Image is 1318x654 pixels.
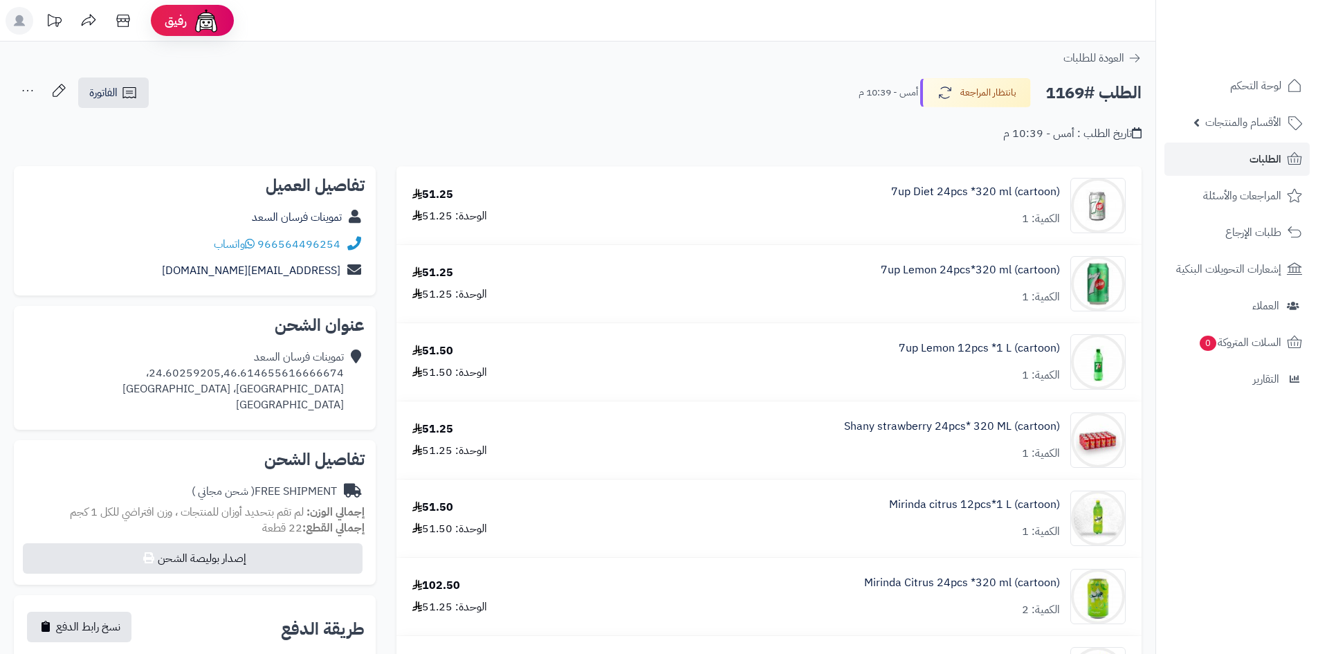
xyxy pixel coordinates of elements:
h2: الطلب #1169 [1045,79,1142,107]
img: 1747566452-bf88d184-d280-4ea7-9331-9e3669ef-90x90.jpg [1071,569,1125,624]
div: 51.25 [412,265,453,281]
img: 1747540602-UsMwFj3WdUIJzISPTZ6ZIXs6lgAaNT6J-90x90.jpg [1071,256,1125,311]
span: المراجعات والأسئلة [1203,186,1281,206]
div: الوحدة: 51.50 [412,521,487,537]
img: 1747566256-XP8G23evkchGmxKUr8YaGb2gsq2hZno4-90x90.jpg [1071,491,1125,546]
a: السلات المتروكة0 [1164,326,1310,359]
span: العملاء [1252,296,1279,316]
span: الفاتورة [89,84,118,101]
span: نسخ رابط الدفع [56,619,120,635]
span: إشعارات التحويلات البنكية [1176,260,1281,279]
a: الفاتورة [78,78,149,108]
a: Mirinda Citrus 24pcs *320 ml (cartoon) [864,575,1060,591]
div: الوحدة: 51.25 [412,599,487,615]
strong: إجمالي الوزن: [306,504,365,520]
span: لم تقم بتحديد أوزان للمنتجات ، وزن افتراضي للكل 1 كجم [70,504,304,520]
div: الوحدة: 51.25 [412,208,487,224]
div: 102.50 [412,578,460,594]
img: 1747540408-7a431d2a-4456-4a4d-8b76-9a07e3ea-90x90.jpg [1071,178,1125,233]
a: التقارير [1164,363,1310,396]
span: لوحة التحكم [1230,76,1281,96]
img: 1747540828-789ab214-413e-4ccd-b32f-1699f0bc-90x90.jpg [1071,334,1125,390]
div: 51.50 [412,343,453,359]
a: 7up Lemon 12pcs *1 L (cartoon) [899,340,1060,356]
a: 966564496254 [257,236,340,253]
div: الكمية: 1 [1022,446,1060,462]
small: أمس - 10:39 م [859,86,918,100]
div: الكمية: 1 [1022,367,1060,383]
div: 51.25 [412,187,453,203]
a: تحديثات المنصة [37,7,71,38]
div: تموينات فرسان السعد 24.60259205,46.614655616666674، [GEOGRAPHIC_DATA]، [GEOGRAPHIC_DATA] [GEOGRAP... [122,349,344,412]
strong: إجمالي القطع: [302,520,365,536]
a: العملاء [1164,289,1310,323]
span: ( شحن مجاني ) [192,483,255,500]
div: الكمية: 1 [1022,289,1060,305]
div: الكمية: 1 [1022,524,1060,540]
div: FREE SHIPMENT [192,484,337,500]
div: الكمية: 2 [1022,602,1060,618]
div: الكمية: 1 [1022,211,1060,227]
h2: تفاصيل العميل [25,177,365,194]
span: السلات المتروكة [1198,333,1281,352]
button: نسخ رابط الدفع [27,612,131,642]
a: Shany strawberry 24pcs* 320 ML (cartoon) [844,419,1060,435]
img: ai-face.png [192,7,220,35]
div: 51.50 [412,500,453,516]
a: إشعارات التحويلات البنكية [1164,253,1310,286]
span: 0 [1200,336,1216,351]
a: 7up Diet 24pcs *320 ml (cartoon) [891,184,1060,200]
a: الطلبات [1164,143,1310,176]
a: العودة للطلبات [1063,50,1142,66]
h2: عنوان الشحن [25,317,365,334]
h2: طريقة الدفع [281,621,365,637]
a: [EMAIL_ADDRESS][DOMAIN_NAME] [162,262,340,279]
h2: تفاصيل الشحن [25,451,365,468]
a: Mirinda citrus 12pcs*1 L (cartoon) [889,497,1060,513]
div: الوحدة: 51.25 [412,443,487,459]
span: العودة للطلبات [1063,50,1124,66]
div: الوحدة: 51.25 [412,287,487,302]
span: طلبات الإرجاع [1225,223,1281,242]
a: واتساب [214,236,255,253]
span: رفيق [165,12,187,29]
a: لوحة التحكم [1164,69,1310,102]
button: إصدار بوليصة الشحن [23,543,363,574]
div: الوحدة: 51.50 [412,365,487,381]
div: 51.25 [412,421,453,437]
span: الطلبات [1250,149,1281,169]
a: طلبات الإرجاع [1164,216,1310,249]
img: 1747542077-4f066927-1750-4e9d-9c34-ff2f7387-90x90.jpg [1071,412,1125,468]
span: التقارير [1253,370,1279,389]
button: بانتظار المراجعة [920,78,1031,107]
a: المراجعات والأسئلة [1164,179,1310,212]
small: 22 قطعة [262,520,365,536]
span: الأقسام والمنتجات [1205,113,1281,132]
a: 7up Lemon 24pcs*320 ml (cartoon) [881,262,1060,278]
div: تاريخ الطلب : أمس - 10:39 م [1003,126,1142,142]
a: تموينات فرسان السعد [252,209,342,226]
